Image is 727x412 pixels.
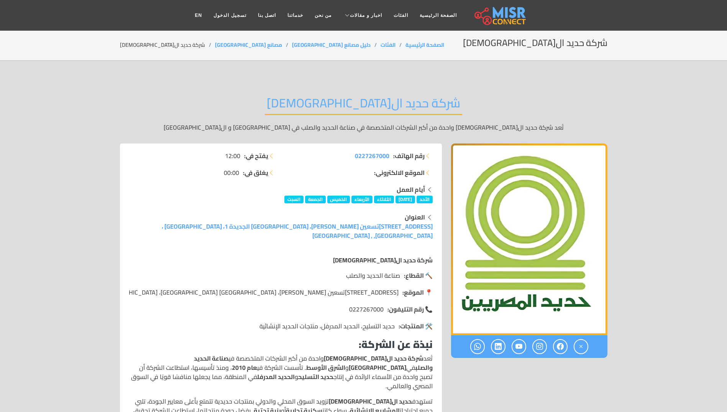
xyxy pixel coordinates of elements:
[305,196,326,203] span: الجمعة
[244,151,268,160] strong: يفتح في:
[355,150,389,162] span: 0227267000
[333,254,433,266] strong: شركة حديد ال[DEMOGRAPHIC_DATA]
[381,40,396,50] a: الفئات
[399,321,433,331] strong: 🛠️ المنتجات:
[350,12,382,19] span: اخبار و مقالات
[324,353,423,364] strong: شركة حديد ال[DEMOGRAPHIC_DATA]
[284,196,304,203] span: السبت
[463,38,607,49] h2: شركة حديد ال[DEMOGRAPHIC_DATA]
[396,196,415,203] span: [DATE]
[129,288,433,297] li: [STREET_ADDRESS]تسعين [PERSON_NAME]، [GEOGRAPHIC_DATA] [GEOGRAPHIC_DATA]، [GEOGRAPHIC_DATA]، [GEO...
[292,40,371,50] a: دليل مصانع [GEOGRAPHIC_DATA]
[129,305,433,314] li: 0227267000
[404,271,433,280] strong: 🔨 القطاع:
[208,8,252,23] a: تسجيل الدخول
[232,362,257,373] strong: عام 2010
[388,8,414,23] a: الفئات
[265,96,462,115] h2: شركة حديد ال[DEMOGRAPHIC_DATA]
[129,271,433,280] li: صناعة الحديد والصلب
[298,371,333,382] strong: حديد التسليح
[224,168,239,177] span: 00:00
[215,40,282,50] a: مصانع [GEOGRAPHIC_DATA]
[355,151,389,160] a: 0227267000
[405,40,444,50] a: الصفحة الرئيسية
[417,196,433,203] span: الأحد
[337,8,388,23] a: اخبار و مقالات
[225,151,240,160] span: 12:00
[374,196,394,203] span: الثلاثاء
[282,8,309,23] a: خدماتنا
[374,168,425,177] strong: الموقع الالكتروني:
[349,362,406,373] strong: [GEOGRAPHIC_DATA]
[329,396,412,407] strong: حديد ال[DEMOGRAPHIC_DATA]
[309,8,337,23] a: من نحن
[397,184,425,195] strong: أيام العمل
[129,321,433,331] li: حديد التسليح، الحديد المدرفل، منتجات الحديد الإنشائية
[451,143,607,335] img: شركة حديد المصريين
[243,168,268,177] strong: يغلق في:
[120,41,215,49] li: شركة حديد ال[DEMOGRAPHIC_DATA]
[451,143,607,335] div: 1 / 1
[359,335,433,354] strong: نبذة عن الشركة:
[393,151,425,160] strong: رقم الهاتف:
[129,354,433,391] p: تُعد واحدة من أكبر الشركات المتخصصة في في و . تأسست الشركة في ، ومنذ تأسيسها، استطاعت الشركة أن ت...
[252,8,282,23] a: اتصل بنا
[306,362,345,373] strong: الشرق الأوسط
[351,196,373,203] span: الأربعاء
[257,371,295,382] strong: الحديد المدرفل
[189,8,208,23] a: EN
[327,196,350,203] span: الخميس
[405,211,425,223] strong: العنوان
[402,288,433,297] strong: 📍 الموقع:
[120,123,607,132] p: تُعد شركة حديد ال[DEMOGRAPHIC_DATA] واحدة من أكبر الشركات المتخصصة في صناعة الحديد والصلب في [GEO...
[194,353,433,373] strong: صناعة الحديد والصلب
[474,6,526,25] img: main.misr_connect
[162,221,433,241] a: [STREET_ADDRESS]تسعين [PERSON_NAME]، [GEOGRAPHIC_DATA] الجديدة 1، [GEOGRAPHIC_DATA] ، [GEOGRAPHIC...
[414,8,463,23] a: الصفحة الرئيسية
[387,305,433,314] strong: 📞 رقم التليفون:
